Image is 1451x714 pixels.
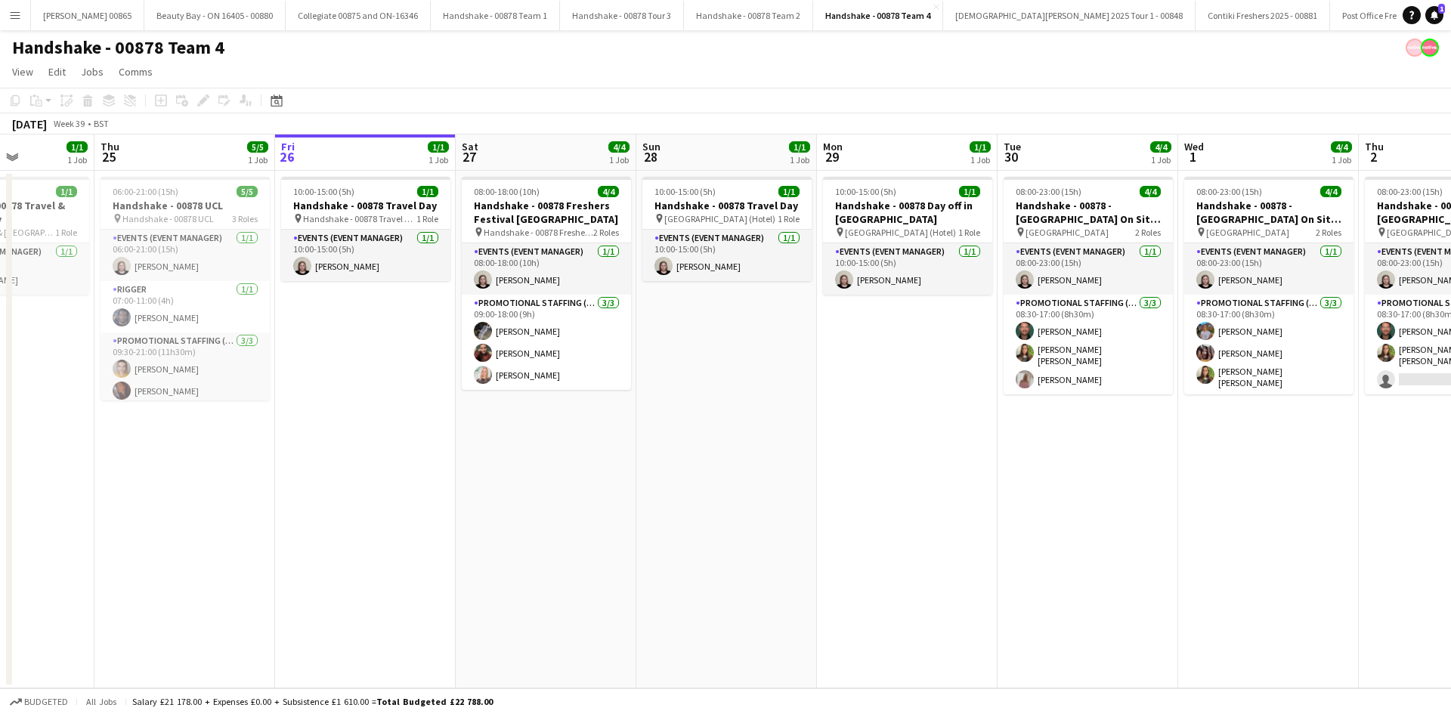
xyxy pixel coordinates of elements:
div: [DATE] [12,116,47,131]
span: 1 [1438,4,1445,14]
a: View [6,62,39,82]
span: Edit [48,65,66,79]
a: Edit [42,62,72,82]
button: Handshake - 00878 Team 2 [684,1,813,30]
span: Jobs [81,65,104,79]
button: Budgeted [8,694,70,710]
div: BST [94,118,109,129]
button: Handshake - 00878 Team 4 [813,1,943,30]
button: [PERSON_NAME] 00865 [31,1,144,30]
div: Salary £21 178.00 + Expenses £0.00 + Subsistence £1 610.00 = [132,696,493,707]
span: Week 39 [50,118,88,129]
span: View [12,65,33,79]
span: All jobs [83,696,119,707]
button: Collegiate 00875 and ON-16346 [286,1,431,30]
app-user-avatar: native Staffing [1406,39,1424,57]
button: Beauty Bay - ON 16405 - 00880 [144,1,286,30]
span: Comms [119,65,153,79]
span: Budgeted [24,697,68,707]
button: Contiki Freshers 2025 - 00881 [1196,1,1330,30]
a: Jobs [75,62,110,82]
span: Total Budgeted £22 788.00 [376,696,493,707]
h1: Handshake - 00878 Team 4 [12,36,224,59]
button: [DEMOGRAPHIC_DATA][PERSON_NAME] 2025 Tour 1 - 00848 [943,1,1196,30]
a: Comms [113,62,159,82]
button: Handshake - 00878 Team 1 [431,1,560,30]
button: Handshake - 00878 Tour 3 [560,1,684,30]
app-user-avatar: native Staffing [1421,39,1439,57]
a: 1 [1425,6,1443,24]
